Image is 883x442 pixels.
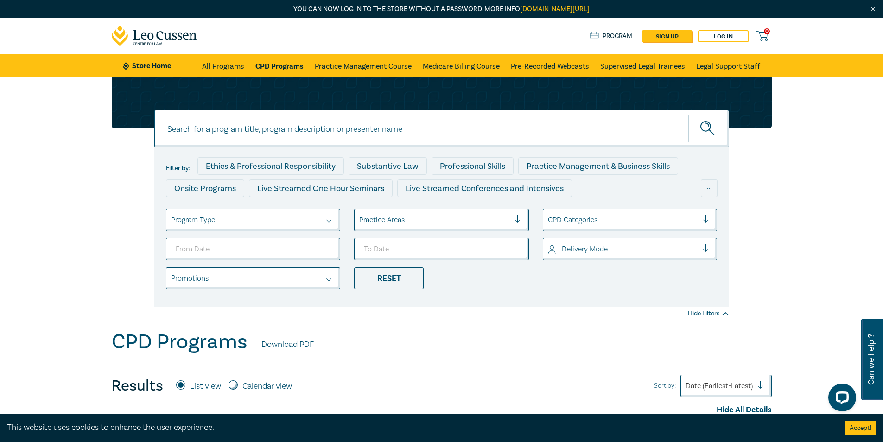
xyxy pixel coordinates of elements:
[7,422,831,434] div: This website uses cookies to enhance the user experience.
[688,309,729,318] div: Hide Filters
[642,30,692,42] a: sign up
[432,157,514,175] div: Professional Skills
[242,380,292,392] label: Calendar view
[315,54,412,77] a: Practice Management Course
[867,324,876,395] span: Can we help ?
[123,61,187,71] a: Store Home
[698,30,749,42] a: Log in
[654,381,676,391] span: Sort by:
[318,202,424,219] div: Pre-Recorded Webcasts
[166,238,341,260] input: From Date
[202,54,244,77] a: All Programs
[696,54,760,77] a: Legal Support Staff
[112,4,772,14] p: You can now log in to the store without a password. More info
[249,179,393,197] div: Live Streamed One Hour Seminars
[845,421,876,435] button: Accept cookies
[171,273,173,283] input: select
[154,110,729,147] input: Search for a program title, program description or presenter name
[397,179,572,197] div: Live Streamed Conferences and Intensives
[171,215,173,225] input: select
[255,54,304,77] a: CPD Programs
[520,5,590,13] a: [DOMAIN_NAME][URL]
[197,157,344,175] div: Ethics & Professional Responsibility
[112,330,248,354] h1: CPD Programs
[359,215,361,225] input: select
[354,238,529,260] input: To Date
[511,54,589,77] a: Pre-Recorded Webcasts
[590,31,633,41] a: Program
[535,202,620,219] div: National Programs
[166,202,313,219] div: Live Streamed Practical Workshops
[112,377,163,395] h4: Results
[869,5,877,13] img: Close
[166,165,190,172] label: Filter by:
[548,215,550,225] input: select
[518,157,678,175] div: Practice Management & Business Skills
[600,54,685,77] a: Supervised Legal Trainees
[349,157,427,175] div: Substantive Law
[821,380,860,419] iframe: LiveChat chat widget
[112,404,772,416] div: Hide All Details
[423,54,500,77] a: Medicare Billing Course
[261,339,314,351] a: Download PDF
[764,28,770,34] span: 0
[701,179,718,197] div: ...
[190,380,221,392] label: List view
[686,381,687,391] input: Sort by
[354,267,424,289] div: Reset
[166,179,244,197] div: Onsite Programs
[429,202,530,219] div: 10 CPD Point Packages
[548,244,550,254] input: select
